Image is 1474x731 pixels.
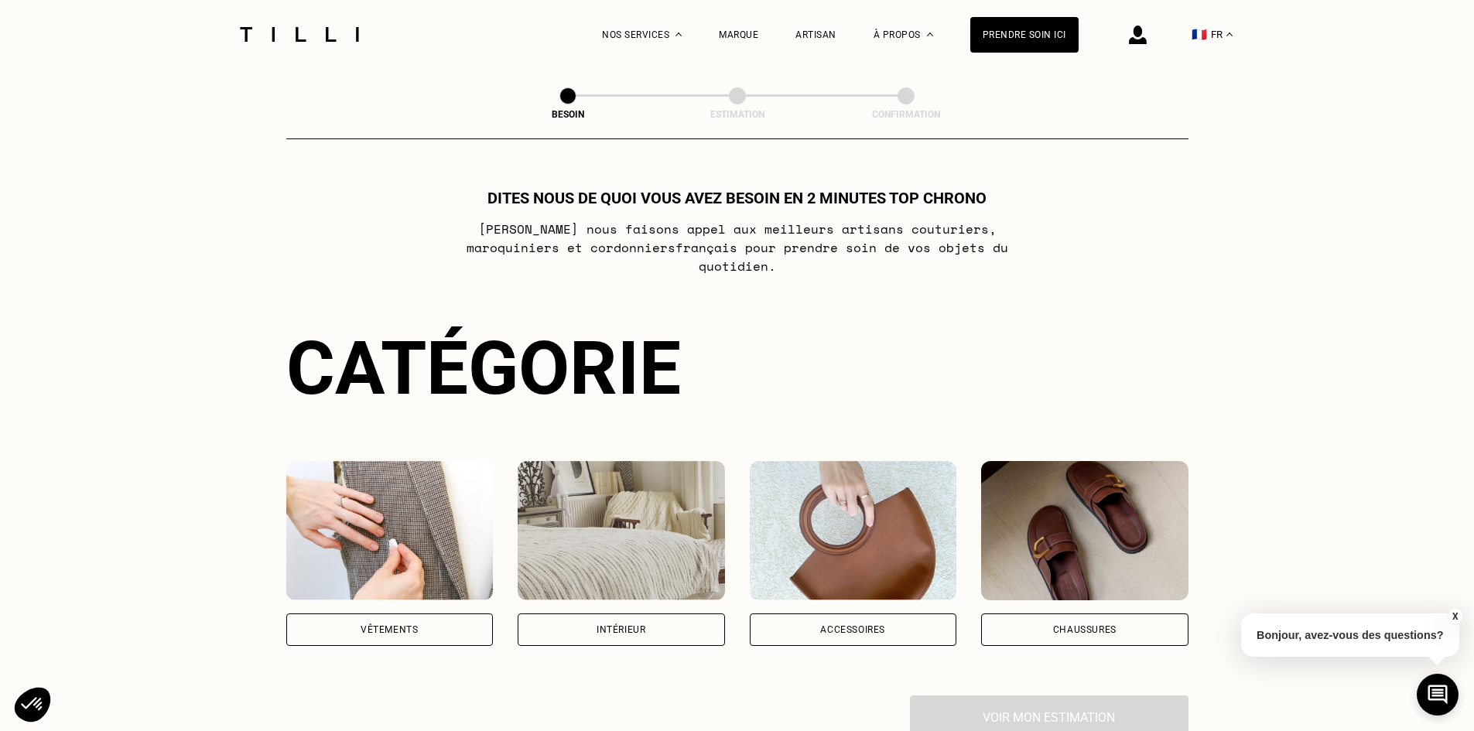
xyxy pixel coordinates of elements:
[286,461,494,600] img: Vêtements
[1053,625,1117,634] div: Chaussures
[286,325,1188,412] div: Catégorie
[829,109,983,120] div: Confirmation
[430,220,1044,275] p: [PERSON_NAME] nous faisons appel aux meilleurs artisans couturiers , maroquiniers et cordonniers ...
[597,625,645,634] div: Intérieur
[1226,32,1233,36] img: menu déroulant
[719,29,758,40] a: Marque
[234,27,364,42] img: Logo du service de couturière Tilli
[1192,27,1207,42] span: 🇫🇷
[1241,613,1459,657] p: Bonjour, avez-vous des questions?
[1129,26,1147,44] img: icône connexion
[1447,608,1462,625] button: X
[750,461,957,600] img: Accessoires
[491,109,645,120] div: Besoin
[675,32,682,36] img: Menu déroulant
[981,461,1188,600] img: Chaussures
[927,32,933,36] img: Menu déroulant à propos
[361,625,418,634] div: Vêtements
[487,189,987,207] h1: Dites nous de quoi vous avez besoin en 2 minutes top chrono
[795,29,836,40] a: Artisan
[820,625,885,634] div: Accessoires
[660,109,815,120] div: Estimation
[518,461,725,600] img: Intérieur
[970,17,1079,53] a: Prendre soin ici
